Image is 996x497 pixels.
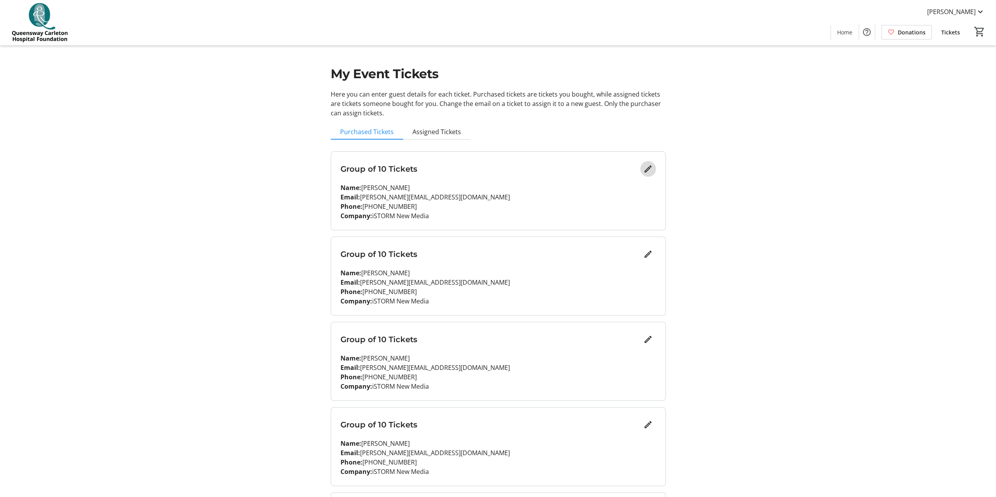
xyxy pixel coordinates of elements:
[340,211,656,221] p: iSTORM New Media
[340,419,640,431] h3: Group of 10 Tickets
[340,183,361,192] strong: Name:
[859,24,875,40] button: Help
[340,212,372,220] strong: Company:
[340,202,656,211] p: [PHONE_NUMBER]
[340,382,656,391] p: iSTORM New Media
[340,458,656,467] p: [PHONE_NUMBER]
[340,449,360,457] strong: Email:
[837,28,852,36] span: Home
[340,269,361,277] strong: Name:
[340,183,656,192] p: [PERSON_NAME]
[340,163,640,175] h3: Group of 10 Tickets
[331,65,666,83] h1: My Event Tickets
[340,467,656,476] p: iSTORM New Media
[898,28,926,36] span: Donations
[921,5,991,18] button: [PERSON_NAME]
[340,278,360,287] strong: Email:
[340,297,372,305] strong: Company:
[340,268,656,278] p: [PERSON_NAME]
[340,439,656,448] p: [PERSON_NAME]
[640,246,656,262] button: Edit
[340,448,656,458] p: [PERSON_NAME][EMAIL_ADDRESS][DOMAIN_NAME]
[340,373,362,381] strong: Phone:
[927,7,976,16] span: [PERSON_NAME]
[5,3,74,42] img: QCH Foundation's Logo
[412,129,461,135] span: Assigned Tickets
[340,353,656,363] p: [PERSON_NAME]
[941,28,960,36] span: Tickets
[340,287,362,296] strong: Phone:
[340,372,656,382] p: [PHONE_NUMBER]
[340,278,656,287] p: [PERSON_NAME][EMAIL_ADDRESS][DOMAIN_NAME]
[831,25,859,39] a: Home
[340,382,372,391] strong: Company:
[340,354,361,362] strong: Name:
[340,467,372,476] strong: Company:
[340,192,656,202] p: [PERSON_NAME][EMAIL_ADDRESS][DOMAIN_NAME]
[340,296,656,306] p: iSTORM New Media
[340,334,640,345] h3: Group of 10 Tickets
[881,25,932,39] a: Donations
[340,287,656,296] p: [PHONE_NUMBER]
[340,439,361,448] strong: Name:
[340,202,362,211] strong: Phone:
[640,417,656,432] button: Edit
[340,458,362,466] strong: Phone:
[340,129,394,135] span: Purchased Tickets
[340,193,360,201] strong: Email:
[640,332,656,347] button: Edit
[340,248,640,260] h3: Group of 10 Tickets
[340,363,360,372] strong: Email:
[973,25,987,39] button: Cart
[640,161,656,177] button: Edit
[340,363,656,372] p: [PERSON_NAME][EMAIL_ADDRESS][DOMAIN_NAME]
[331,90,666,118] p: Here you can enter guest details for each ticket. Purchased tickets are tickets you bought, while...
[935,25,966,39] a: Tickets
